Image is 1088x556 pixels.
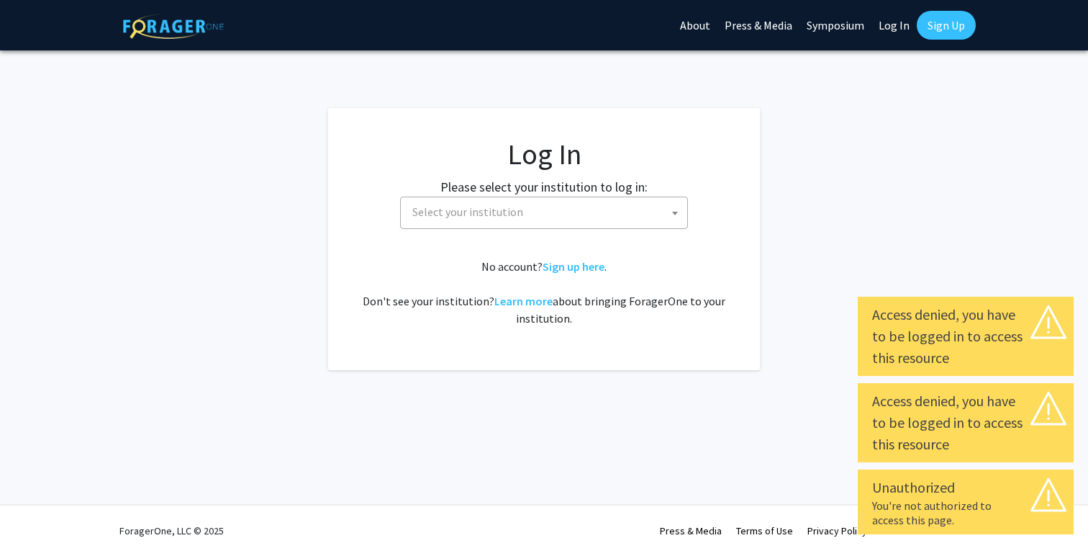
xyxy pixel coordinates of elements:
div: No account? . Don't see your institution? about bringing ForagerOne to your institution. [357,258,731,327]
a: Press & Media [660,524,722,537]
h1: Log In [357,137,731,171]
div: Access denied, you have to be logged in to access this resource [872,390,1059,455]
span: Select your institution [412,205,523,219]
a: Learn more about bringing ForagerOne to your institution [494,294,553,308]
div: Unauthorized [872,477,1059,498]
span: Select your institution [400,197,688,229]
a: Sign up here [543,259,604,274]
div: ForagerOne, LLC © 2025 [119,506,224,556]
div: You're not authorized to access this page. [872,498,1059,527]
a: Terms of Use [736,524,793,537]
label: Please select your institution to log in: [440,177,648,197]
div: Access denied, you have to be logged in to access this resource [872,304,1059,369]
span: Select your institution [407,197,687,227]
img: ForagerOne Logo [123,14,224,39]
a: Privacy Policy [807,524,867,537]
a: Sign Up [917,11,976,40]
